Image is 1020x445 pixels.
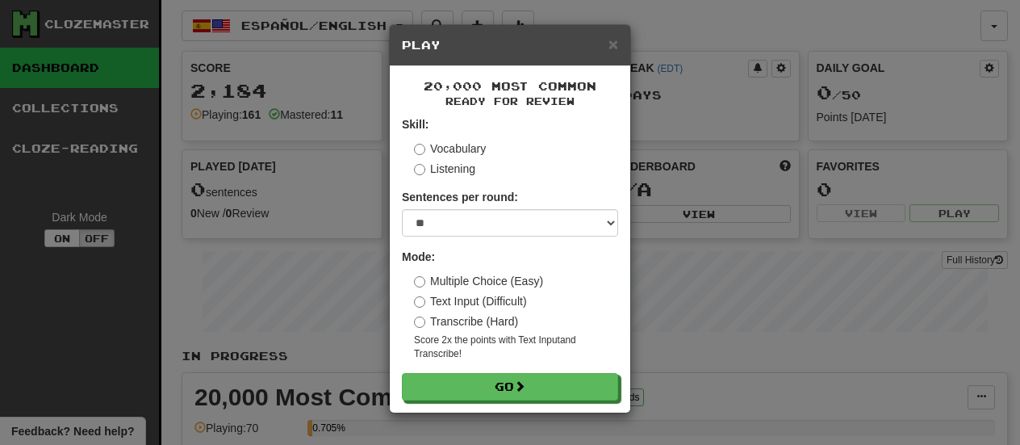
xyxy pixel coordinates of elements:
[424,79,596,93] span: 20,000 Most Common
[414,144,425,155] input: Vocabulary
[414,317,425,328] input: Transcribe (Hard)
[402,118,428,131] strong: Skill:
[402,189,518,205] label: Sentences per round:
[608,36,618,52] button: Close
[414,296,425,308] input: Text Input (Difficult)
[402,94,618,108] small: Ready for Review
[414,293,527,309] label: Text Input (Difficult)
[414,276,425,288] input: Multiple Choice (Easy)
[414,273,543,289] label: Multiple Choice (Easy)
[402,250,435,263] strong: Mode:
[608,35,618,53] span: ×
[402,37,618,53] h5: Play
[414,164,425,175] input: Listening
[402,373,618,401] button: Go
[414,334,618,361] small: Score 2x the points with Text Input and Transcribe !
[414,161,475,177] label: Listening
[414,313,518,330] label: Transcribe (Hard)
[414,141,486,157] label: Vocabulary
